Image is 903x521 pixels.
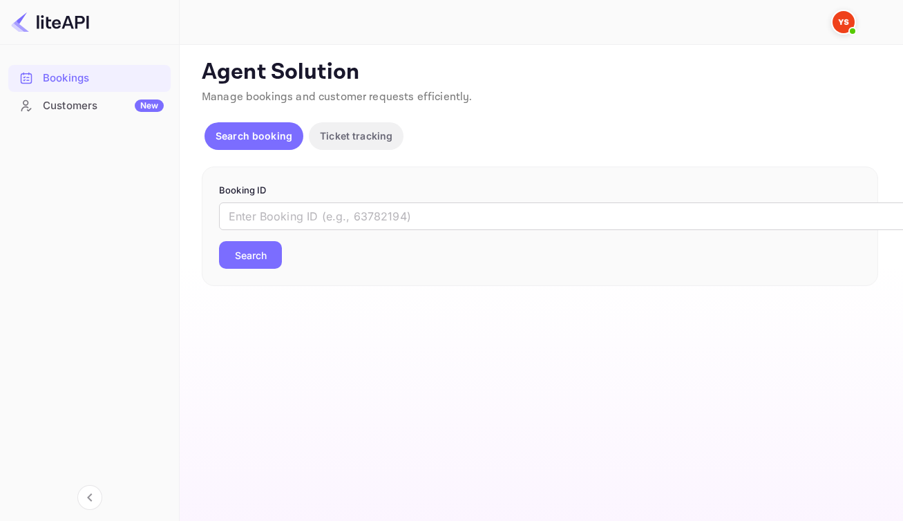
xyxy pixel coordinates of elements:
[8,65,171,91] a: Bookings
[833,11,855,33] img: Yandex Support
[11,11,89,33] img: LiteAPI logo
[216,129,292,143] p: Search booking
[8,93,171,118] a: CustomersNew
[8,65,171,92] div: Bookings
[77,485,102,510] button: Collapse navigation
[219,184,861,198] p: Booking ID
[202,59,878,86] p: Agent Solution
[202,90,473,104] span: Manage bookings and customer requests efficiently.
[320,129,392,143] p: Ticket tracking
[135,100,164,112] div: New
[43,98,164,114] div: Customers
[219,241,282,269] button: Search
[43,70,164,86] div: Bookings
[8,93,171,120] div: CustomersNew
